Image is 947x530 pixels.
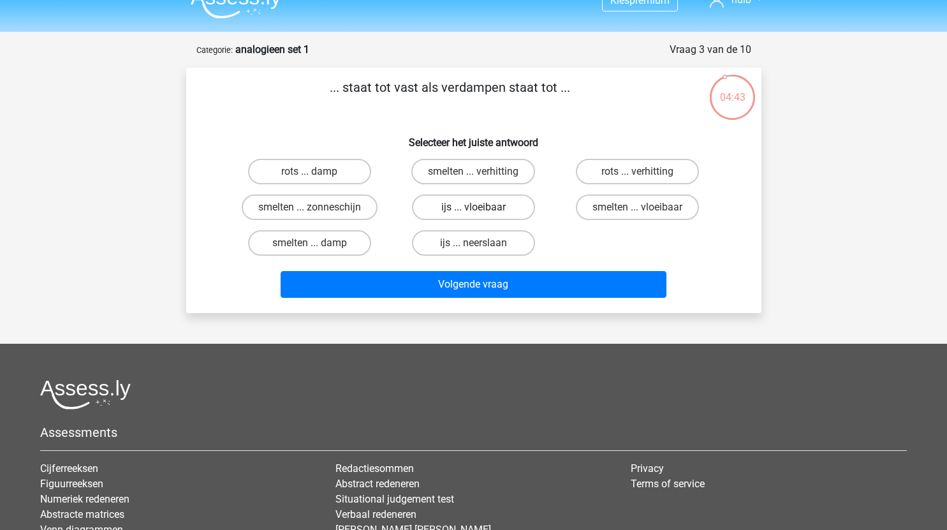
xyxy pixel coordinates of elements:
img: Assessly logo [40,379,131,409]
a: Abstract redeneren [335,478,420,490]
strong: analogieen set 1 [235,43,309,55]
button: Volgende vraag [281,271,666,298]
label: ijs ... vloeibaar [412,195,535,220]
a: Cijferreeksen [40,462,98,475]
label: smelten ... vloeibaar [576,195,699,220]
small: Categorie: [196,45,233,55]
p: ... staat tot vast als verdampen staat tot ... [207,78,693,116]
h5: Assessments [40,425,907,440]
label: rots ... verhitting [576,159,699,184]
a: Privacy [631,462,664,475]
a: Figuurreeksen [40,478,103,490]
div: 04:43 [708,73,756,105]
div: Vraag 3 van de 10 [670,42,751,57]
label: smelten ... zonneschijn [242,195,378,220]
label: smelten ... damp [248,230,371,256]
label: rots ... damp [248,159,371,184]
a: Verbaal redeneren [335,508,416,520]
label: smelten ... verhitting [411,159,535,184]
a: Abstracte matrices [40,508,124,520]
label: ijs ... neerslaan [412,230,535,256]
a: Redactiesommen [335,462,414,475]
a: Terms of service [631,478,705,490]
a: Numeriek redeneren [40,493,129,505]
a: Situational judgement test [335,493,454,505]
h6: Selecteer het juiste antwoord [207,126,741,149]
